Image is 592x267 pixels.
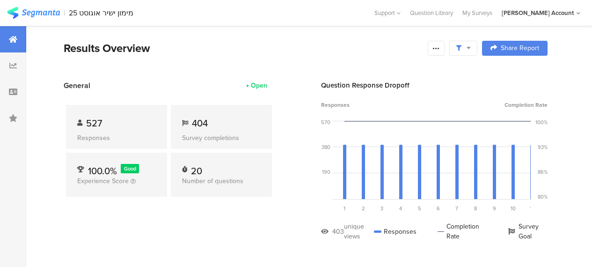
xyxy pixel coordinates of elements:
[374,222,417,241] div: Responses
[538,168,548,176] div: 86%
[344,222,374,241] div: unique views
[538,143,548,151] div: 93%
[321,119,330,126] div: 570
[374,6,401,20] div: Support
[344,205,345,212] span: 1
[437,205,440,212] span: 6
[182,133,261,143] div: Survey completions
[458,8,497,17] a: My Surveys
[77,176,129,186] span: Experience Score
[405,8,458,17] a: Question Library
[64,40,423,57] div: Results Overview
[69,8,133,17] div: מימון ישיר אוגוסט 25
[362,205,365,212] span: 2
[438,222,487,241] div: Completion Rate
[191,164,202,173] div: 20
[455,205,458,212] span: 7
[64,7,65,18] div: |
[192,116,208,130] span: 404
[64,80,90,91] span: General
[321,80,548,90] div: Question Response Dropoff
[538,193,548,200] div: 80%
[530,205,534,212] span: 11
[501,45,539,52] span: Share Report
[332,227,344,237] div: 403
[88,164,117,178] span: 100.0%
[511,205,516,212] span: 10
[124,165,136,172] span: Good
[399,205,402,212] span: 4
[535,119,548,126] div: 100%
[493,205,496,212] span: 9
[77,133,156,143] div: Responses
[502,8,574,17] div: [PERSON_NAME] Account
[321,101,350,109] span: Responses
[322,168,330,176] div: 190
[251,81,267,90] div: Open
[380,205,383,212] span: 3
[322,143,330,151] div: 380
[418,205,421,212] span: 5
[86,116,102,130] span: 527
[474,205,477,212] span: 8
[7,7,60,19] img: segmanta logo
[182,176,243,186] span: Number of questions
[508,222,548,241] div: Survey Goal
[504,101,548,109] span: Completion Rate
